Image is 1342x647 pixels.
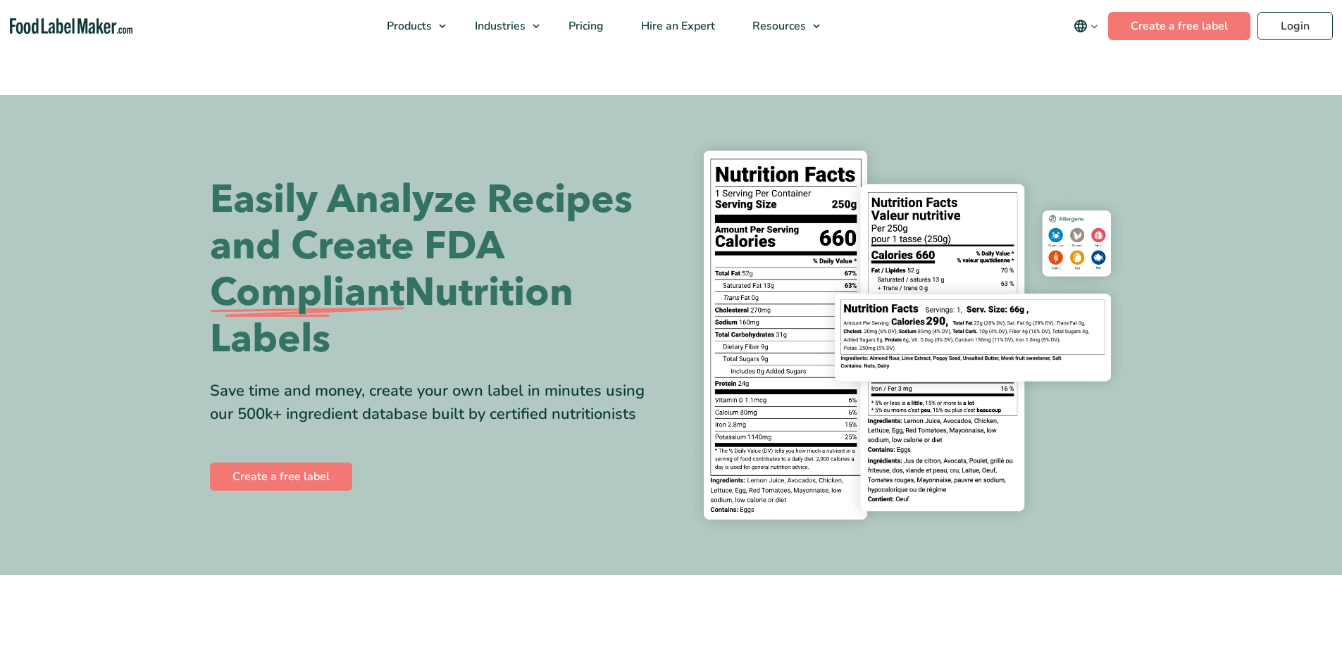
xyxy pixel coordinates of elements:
[210,379,661,426] div: Save time and money, create your own label in minutes using our 500k+ ingredient database built b...
[637,18,716,34] span: Hire an Expert
[748,18,807,34] span: Resources
[564,18,605,34] span: Pricing
[210,270,404,316] span: Compliant
[1108,12,1250,40] a: Create a free label
[383,18,433,34] span: Products
[471,18,527,34] span: Industries
[210,177,661,363] h1: Easily Analyze Recipes and Create FDA Nutrition Labels
[1257,12,1333,40] a: Login
[210,463,352,491] a: Create a free label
